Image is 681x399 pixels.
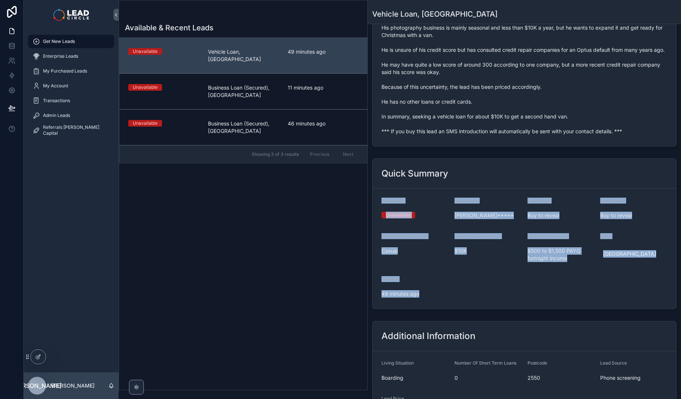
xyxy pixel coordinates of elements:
[133,84,158,91] div: Unavailable
[43,68,87,74] span: My Purchased Leads
[252,151,299,157] span: Showing 3 of 3 results
[528,360,547,366] span: Postcode
[28,79,114,93] a: My Account
[28,50,114,63] a: Enterprise Leads
[381,290,449,298] span: 49 minutes ago
[28,124,114,137] a: Referrals [PERSON_NAME] Capital
[454,198,479,203] span: Lead Name
[288,84,358,91] span: 11 minutes ago
[133,120,158,127] div: Unavailable
[133,48,158,55] div: Unavailable
[603,250,656,258] span: [GEOGRAPHIC_DATA]
[600,374,667,382] span: Phone screening
[119,109,367,145] a: UnavailableBusiness Loan (Secured), [GEOGRAPHIC_DATA]46 minutes ago
[600,198,625,203] span: Lead Phone
[381,360,414,366] span: Living Situation
[119,73,367,109] a: UnavailableBusiness Loan (Secured), [GEOGRAPHIC_DATA]11 minutes ago
[381,330,475,342] h2: Additional Information
[28,94,114,107] a: Transactions
[528,212,595,219] span: Buy to reveal
[454,247,522,255] span: $10K
[43,38,75,44] span: Get New Leads
[28,64,114,78] a: My Purchased Leads
[52,382,95,389] p: [PERSON_NAME]
[454,360,516,366] span: Number Of Short Term Loans
[43,83,68,89] span: My Account
[43,53,78,59] span: Enterprise Leads
[600,360,627,366] span: Lead Source
[125,23,214,33] h1: Available & Recent Leads
[600,233,611,239] span: State
[43,98,70,104] span: Transactions
[372,9,497,19] h1: Vehicle Loan, [GEOGRAPHIC_DATA]
[24,30,119,147] div: scrollable content
[208,48,279,63] span: Vehicle Loan, [GEOGRAPHIC_DATA]
[381,168,448,180] h2: Quick Summary
[13,381,62,390] span: [PERSON_NAME]
[53,9,89,21] img: App logo
[600,212,667,219] span: Buy to reveal
[119,38,367,73] a: UnavailableVehicle Loan, [GEOGRAPHIC_DATA]49 minutes ago
[288,120,358,127] span: 46 minutes ago
[528,374,595,382] span: 2550
[454,233,501,239] span: Seeking Loan Amount
[386,212,411,218] div: Unavailable
[381,233,427,239] span: Employment Situation
[208,84,279,99] span: Business Loan (Secured), [GEOGRAPHIC_DATA]
[381,198,404,203] span: Availability
[528,233,568,239] span: Earnings / Revenue
[381,276,399,282] span: Created
[43,124,107,136] span: Referrals [PERSON_NAME] Capital
[28,109,114,122] a: Admin Leads
[381,374,449,382] span: Boarding
[288,48,358,56] span: 49 minutes ago
[208,120,279,135] span: Business Loan (Secured), [GEOGRAPHIC_DATA]
[381,247,449,255] span: Casual
[454,374,522,382] span: 0
[28,35,114,48] a: Get New Leads
[528,198,551,203] span: Lead Email
[43,113,70,118] span: Admin Leads
[528,247,595,262] span: $500 to $1,500 PAYG fortnight income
